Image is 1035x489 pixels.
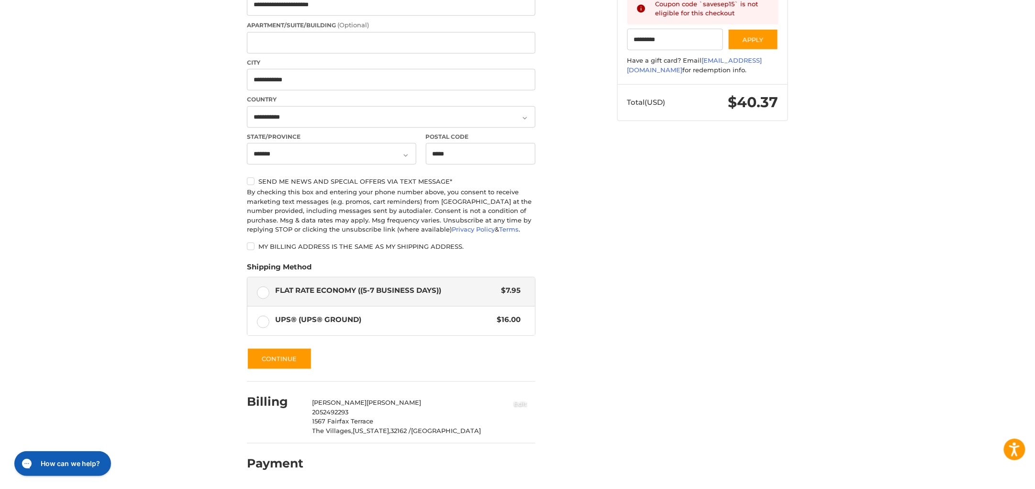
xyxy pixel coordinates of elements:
span: 32162 / [391,427,412,434]
a: Terms [499,225,519,233]
a: Privacy Policy [452,225,495,233]
label: Postal Code [426,133,536,141]
legend: Shipping Method [247,262,312,277]
label: Send me news and special offers via text message* [247,178,535,185]
div: By checking this box and entering your phone number above, you consent to receive marketing text ... [247,188,535,234]
span: UPS® (UPS® Ground) [276,314,493,325]
label: My billing address is the same as my shipping address. [247,243,535,250]
span: $16.00 [492,314,521,325]
a: [EMAIL_ADDRESS][DOMAIN_NAME] [627,56,762,74]
label: Country [247,95,535,104]
h2: Billing [247,394,303,409]
iframe: Gorgias live chat messenger [10,448,113,479]
label: City [247,58,535,67]
span: The Villages, [312,427,353,434]
span: [GEOGRAPHIC_DATA] [412,427,481,434]
span: 2052492293 [312,408,349,416]
span: $40.37 [728,93,779,111]
label: State/Province [247,133,416,141]
small: (Optional) [337,21,369,29]
span: $7.95 [497,285,521,296]
span: [PERSON_NAME] [367,399,422,406]
span: Total (USD) [627,98,666,107]
span: 1567 Fairfax Terrace [312,417,374,425]
span: [PERSON_NAME] [312,399,367,406]
button: Continue [247,348,312,370]
button: Apply [728,29,779,50]
div: Have a gift card? Email for redemption info. [627,56,779,75]
input: Gift Certificate or Coupon Code [627,29,723,50]
span: Flat Rate Economy ((5-7 Business Days)) [276,285,497,296]
h2: Payment [247,456,303,471]
button: Edit [506,396,535,411]
span: [US_STATE], [353,427,391,434]
label: Apartment/Suite/Building [247,21,535,30]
